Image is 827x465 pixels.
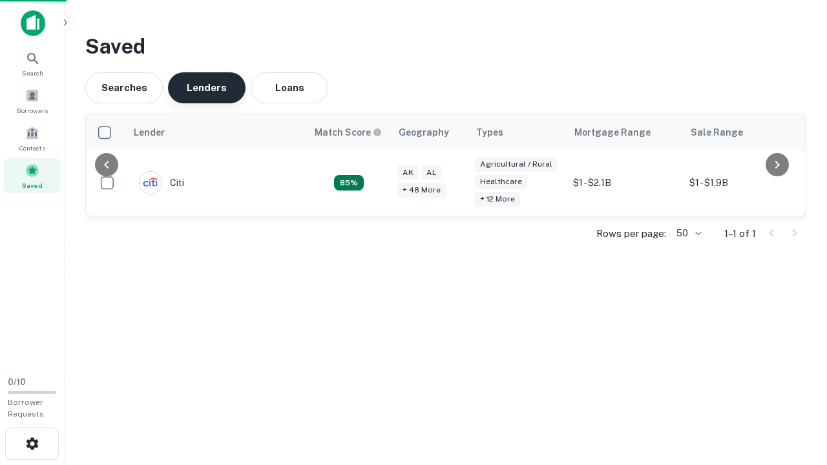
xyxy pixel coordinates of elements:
div: Agricultural / Rural [475,157,558,172]
div: Citi [139,171,184,194]
button: Loans [251,72,328,103]
img: picture [140,172,162,194]
div: AK [397,165,419,180]
h3: Saved [85,31,806,62]
img: capitalize-icon.png [21,10,45,36]
h6: Match Score [315,125,379,139]
span: Search [22,68,43,78]
div: Capitalize uses an advanced AI algorithm to match your search with the best lender. The match sco... [315,125,382,139]
div: 50 [671,224,704,243]
td: $1 - $1.9B [683,150,799,216]
button: Searches [85,72,163,103]
div: + 12 more [475,192,520,207]
a: Borrowers [4,83,61,118]
td: $1 - $2.1B [567,150,683,216]
a: Contacts [4,121,61,156]
th: Sale Range [683,114,799,150]
div: Mortgage Range [574,125,651,140]
span: Contacts [19,143,45,153]
div: Geography [399,125,449,140]
th: Mortgage Range [567,114,683,150]
div: Healthcare [475,174,527,189]
a: Saved [4,158,61,193]
span: Borrowers [17,105,48,116]
button: Lenders [168,72,246,103]
div: Lender [134,125,165,140]
iframe: Chat Widget [762,362,827,424]
th: Geography [391,114,468,150]
div: Capitalize uses an advanced AI algorithm to match your search with the best lender. The match sco... [334,175,364,191]
p: Rows per page: [596,226,666,242]
th: Types [468,114,567,150]
a: Search [4,46,61,81]
div: AL [421,165,442,180]
span: 0 / 10 [8,377,26,387]
span: Saved [22,180,43,191]
p: 1–1 of 1 [724,226,756,242]
div: Types [476,125,503,140]
span: Borrower Requests [8,398,44,418]
div: + 48 more [397,183,446,198]
th: Capitalize uses an advanced AI algorithm to match your search with the best lender. The match sco... [307,114,391,150]
div: Sale Range [691,125,743,140]
th: Lender [126,114,307,150]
